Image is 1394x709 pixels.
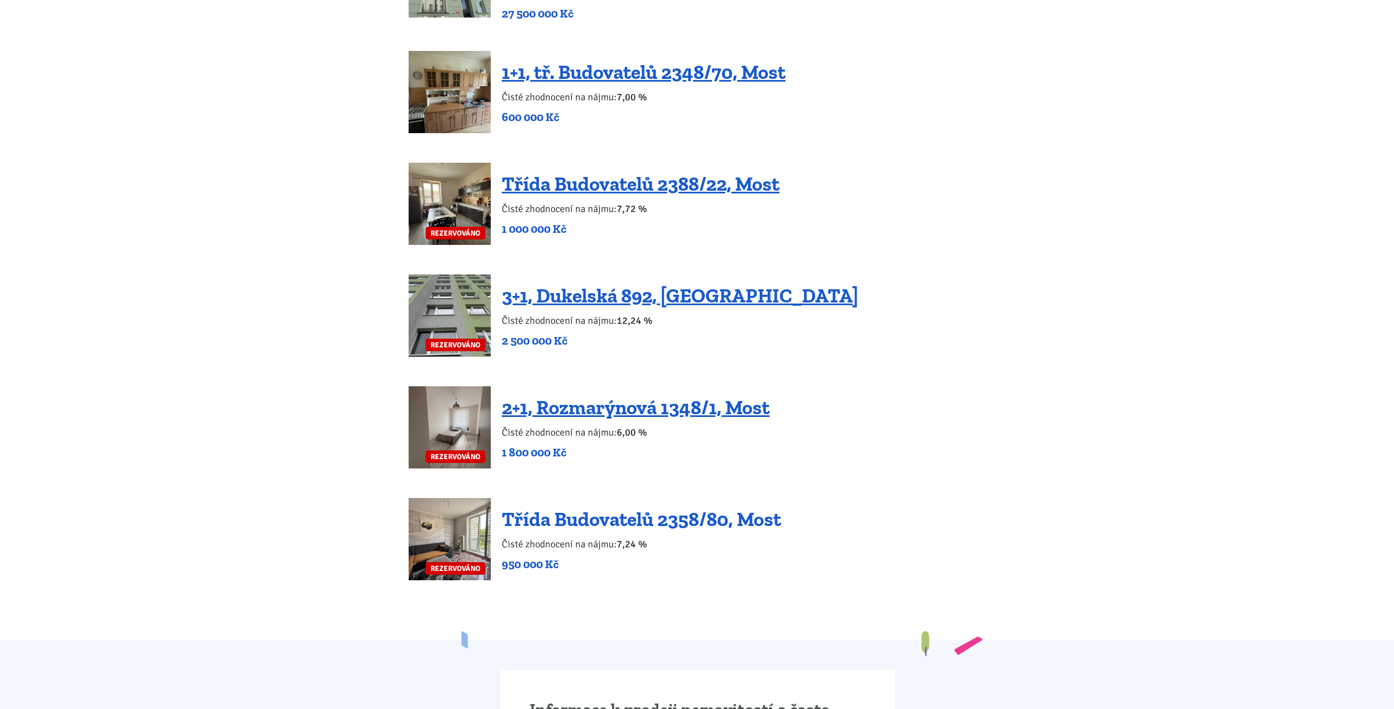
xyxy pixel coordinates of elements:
p: 27 500 000 Kč [502,6,985,21]
b: 7,00 % [617,91,647,103]
p: 600 000 Kč [502,110,785,125]
p: Čisté zhodnocení na nájmu: [502,425,770,440]
a: REZERVOVÁNO [409,275,491,357]
p: 2 500 000 Kč [502,333,858,348]
p: Čisté zhodnocení na nájmu: [502,536,781,552]
span: REZERVOVÁNO [426,450,485,463]
a: Třída Budovatelů 2388/22, Most [502,172,779,196]
a: 2+1, Rozmarýnová 1348/1, Most [502,396,770,419]
a: 1+1, tř. Budovatelů 2348/70, Most [502,60,785,84]
span: REZERVOVÁNO [426,562,485,575]
a: REZERVOVÁNO [409,498,491,580]
b: 7,72 % [617,203,647,215]
p: Čisté zhodnocení na nájmu: [502,89,785,105]
p: 950 000 Kč [502,557,781,572]
b: 7,24 % [617,538,647,550]
a: Třída Budovatelů 2358/80, Most [502,507,781,531]
p: 1 000 000 Kč [502,221,779,237]
b: 6,00 % [617,426,647,438]
b: 12,24 % [617,315,652,327]
span: REZERVOVÁNO [426,339,485,351]
a: 3+1, Dukelská 892, [GEOGRAPHIC_DATA] [502,284,858,307]
a: REZERVOVÁNO [409,386,491,468]
a: REZERVOVÁNO [409,163,491,245]
span: REZERVOVÁNO [426,227,485,239]
p: 1 800 000 Kč [502,445,770,460]
p: Čisté zhodnocení na nájmu: [502,201,779,216]
p: Čisté zhodnocení na nájmu: [502,313,858,328]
